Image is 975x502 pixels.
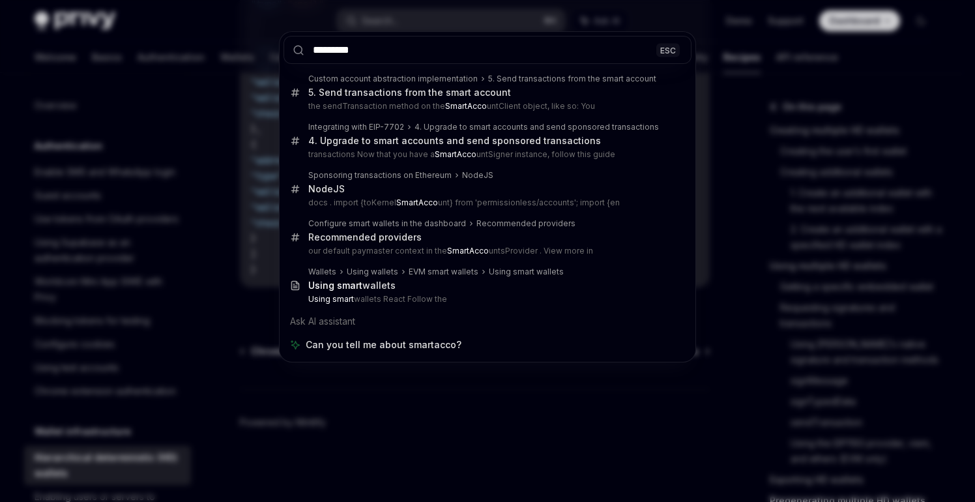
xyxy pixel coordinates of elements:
[308,267,336,277] div: Wallets
[308,198,664,208] p: docs . import {toKernel unt} from 'permissionless/accounts'; import {en
[308,135,601,147] div: 4. Upgrade to smart accounts and send sponsored transactions
[409,267,478,277] div: EVM smart wallets
[308,149,664,160] p: transactions Now that you have a untSigner instance, follow this guide
[308,231,422,243] div: Recommended providers
[308,246,664,256] p: our default paymaster context in the untsProvider . View more in
[435,149,476,159] b: SmartAcco
[308,87,511,98] div: 5. Send transactions from the smart account
[445,101,487,111] b: SmartAcco
[308,294,664,304] p: wallets React Follow the
[306,338,461,351] span: Can you tell me about smartacco?
[488,74,656,84] div: 5. Send transactions from the smart account
[656,43,680,57] div: ESC
[308,183,345,195] div: NodeJS
[308,122,404,132] div: Integrating with EIP-7702
[308,280,362,291] b: Using smart
[308,294,354,304] b: Using smart
[476,218,575,229] div: Recommended providers
[396,198,438,207] b: SmartAcco
[308,280,396,291] div: wallets
[308,101,664,111] p: the sendTransaction method on the untClient object, like so: You
[415,122,659,132] div: 4. Upgrade to smart accounts and send sponsored transactions
[447,246,489,256] b: SmartAcco
[308,170,452,181] div: Sponsoring transactions on Ethereum
[462,170,493,181] div: NodeJS
[284,310,691,333] div: Ask AI assistant
[489,267,564,277] div: Using smart wallets
[308,218,466,229] div: Configure smart wallets in the dashboard
[347,267,398,277] div: Using wallets
[308,74,478,84] div: Custom account abstraction implementation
